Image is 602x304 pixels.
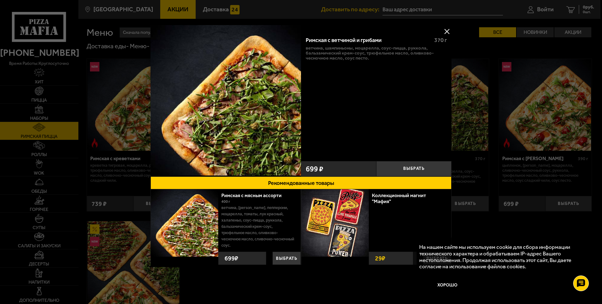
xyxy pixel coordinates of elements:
[434,37,447,44] span: 370 г
[150,25,301,176] a: Римская с ветчиной и грибами
[376,161,451,176] button: Выбрать
[272,252,301,265] button: Выбрать
[419,244,584,270] p: На нашем сайте мы используем cookie для сбора информации технического характера и обрабатываем IP...
[373,252,387,265] strong: 29 ₽
[223,252,240,265] strong: 699 ₽
[221,205,296,249] p: ветчина, [PERSON_NAME], пепперони, моцарелла, томаты, лук красный, халапеньо, соус-пицца, руккола...
[306,37,429,44] div: Римская с ветчиной и грибами
[372,192,426,204] a: Коллекционный магнит "Мафия"
[419,276,476,295] button: Хорошо
[150,176,451,189] button: Рекомендованные товары
[221,192,288,198] a: Римская с мясным ассорти
[306,45,447,60] p: ветчина, шампиньоны, моцарелла, соус-пицца, руккола, бальзамический крем-соус, трюфельное масло, ...
[306,165,323,173] span: 699 ₽
[150,25,301,176] img: Римская с ветчиной и грибами
[221,199,230,204] span: 400 г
